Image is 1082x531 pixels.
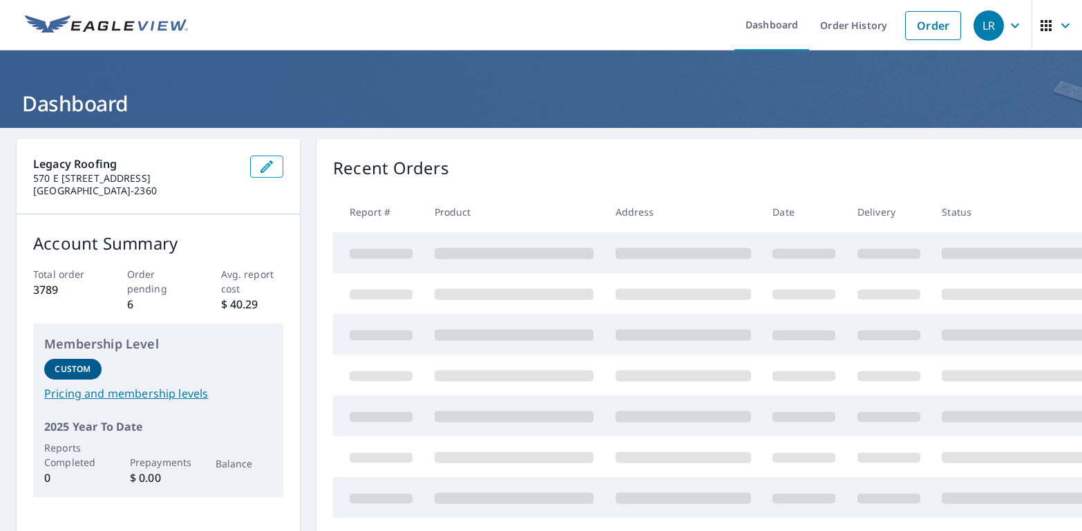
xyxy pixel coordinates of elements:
p: Reports Completed [44,440,102,469]
th: Product [424,192,605,232]
p: Order pending [127,267,190,296]
th: Address [605,192,762,232]
th: Date [761,192,846,232]
a: Pricing and membership levels [44,385,272,402]
p: Account Summary [33,231,283,256]
th: Report # [333,192,424,232]
p: Total order [33,267,96,281]
p: Legacy Roofing [33,156,239,172]
p: 570 E [STREET_ADDRESS] [33,172,239,185]
a: Order [905,11,961,40]
p: $ 0.00 [130,469,187,486]
th: Delivery [846,192,931,232]
p: Recent Orders [333,156,449,180]
p: 2025 Year To Date [44,418,272,435]
p: 3789 [33,281,96,298]
div: LR [974,10,1004,41]
p: $ 40.29 [221,296,284,313]
p: Avg. report cost [221,267,284,296]
p: Prepayments [130,455,187,469]
img: EV Logo [25,15,188,36]
p: Custom [55,363,91,375]
p: 0 [44,469,102,486]
p: Membership Level [44,335,272,353]
p: Balance [216,456,273,471]
p: 6 [127,296,190,313]
p: [GEOGRAPHIC_DATA]-2360 [33,185,239,197]
h1: Dashboard [17,89,1065,118]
